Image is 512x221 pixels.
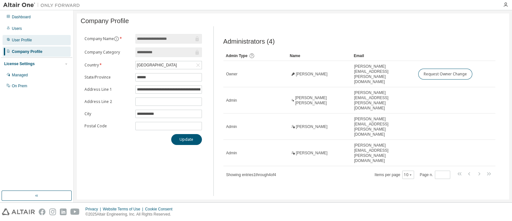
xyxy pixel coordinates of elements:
span: [PERSON_NAME][EMAIL_ADDRESS][PERSON_NAME][DOMAIN_NAME] [354,116,412,137]
div: Users [12,26,22,31]
div: On Prem [12,83,27,89]
span: [PERSON_NAME] [296,124,328,129]
label: Address Line 1 [84,87,132,92]
img: youtube.svg [70,208,80,215]
div: Website Terms of Use [103,207,145,212]
div: Email [354,51,413,61]
label: City [84,111,132,116]
span: [PERSON_NAME] [PERSON_NAME] [295,95,348,106]
label: State/Province [84,75,132,80]
span: Company Profile [81,17,129,25]
button: Request Owner Change [418,69,472,80]
img: linkedin.svg [60,208,67,215]
span: Admin [226,150,237,156]
div: [GEOGRAPHIC_DATA] [136,62,178,69]
button: Update [171,134,202,145]
div: Managed [12,72,28,78]
img: instagram.svg [49,208,56,215]
div: Company Profile [12,49,42,54]
span: [PERSON_NAME] [296,72,328,77]
div: License Settings [4,61,35,66]
span: Admin Type [226,54,248,58]
span: [PERSON_NAME][EMAIL_ADDRESS][PERSON_NAME][DOMAIN_NAME] [354,64,412,84]
span: Showing entries 1 through 4 of 4 [226,173,276,177]
div: User Profile [12,38,32,43]
div: Dashboard [12,14,31,20]
button: 10 [404,172,412,177]
span: Admin [226,98,237,103]
span: [PERSON_NAME] [296,150,328,156]
label: Postal Code [84,123,132,129]
img: Altair One [3,2,83,8]
span: Items per page [375,171,414,179]
label: Address Line 2 [84,99,132,104]
span: Page n. [420,171,450,179]
span: [PERSON_NAME][EMAIL_ADDRESS][PERSON_NAME][DOMAIN_NAME] [354,90,412,111]
label: Country [84,63,132,68]
div: Name [290,51,349,61]
span: [PERSON_NAME][EMAIL_ADDRESS][PERSON_NAME][DOMAIN_NAME] [354,143,412,163]
label: Company Name [84,36,132,41]
img: altair_logo.svg [2,208,35,215]
div: [GEOGRAPHIC_DATA] [136,61,202,69]
img: facebook.svg [39,208,45,215]
button: information [114,36,119,41]
span: Admin [226,124,237,129]
div: Cookie Consent [145,207,176,212]
p: © 2025 Altair Engineering, Inc. All Rights Reserved. [85,212,176,217]
span: Administrators (4) [223,38,275,45]
span: Owner [226,72,237,77]
label: Company Category [84,50,132,55]
div: Privacy [85,207,103,212]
